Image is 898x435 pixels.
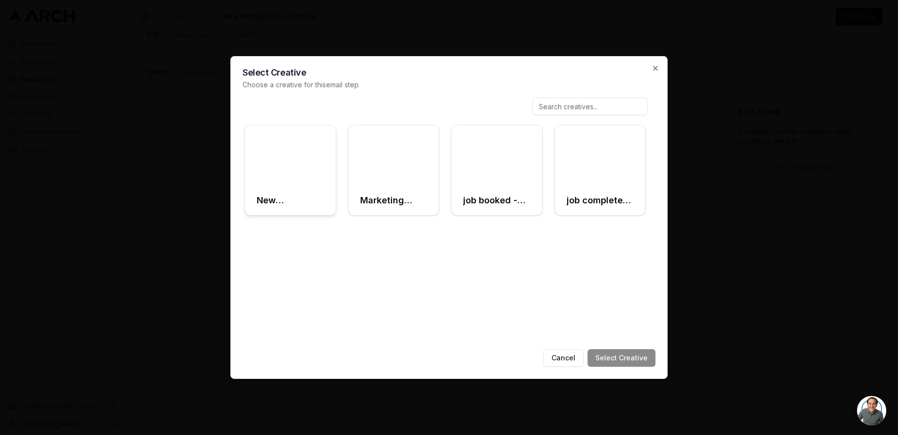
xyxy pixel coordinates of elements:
input: Search creatives... [532,98,648,115]
button: Cancel [543,349,584,367]
h3: New Membership [257,194,324,207]
h2: Select Creative [243,68,655,77]
p: Choose a creative for this email step [243,80,655,90]
h3: job booked - thank you [463,194,531,207]
h3: Marketing Email 1.0 [360,194,428,207]
h3: job completed - thank you [567,194,634,207]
